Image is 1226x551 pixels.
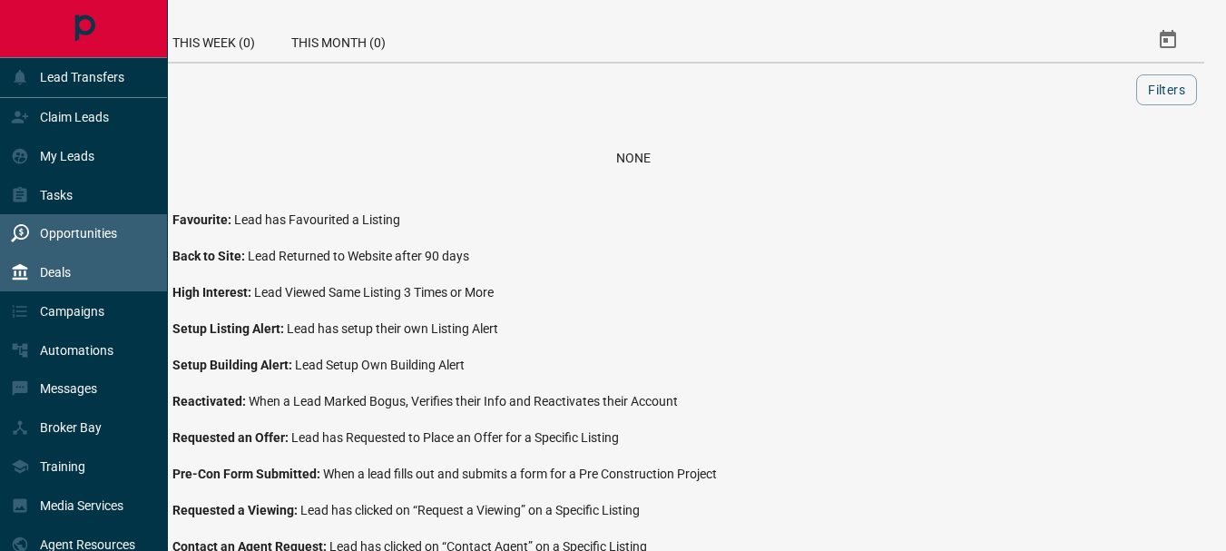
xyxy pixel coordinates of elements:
span: Setup Building Alert [172,358,295,372]
span: When a lead fills out and submits a form for a Pre Construction Project [323,467,717,481]
span: Back to Site [172,249,248,263]
span: High Interest [172,285,254,300]
span: Lead Returned to Website after 90 days [248,249,469,263]
span: Lead has Favourited a Listing [234,212,400,227]
div: None [83,151,1182,165]
button: Select Date Range [1146,18,1190,62]
span: When a Lead Marked Bogus, Verifies their Info and Reactivates their Account [249,394,678,408]
div: This Week (0) [154,18,273,62]
span: Setup Listing Alert [172,321,287,336]
span: Lead has setup their own Listing Alert [287,321,498,336]
span: Favourite [172,212,234,227]
span: Lead Setup Own Building Alert [295,358,465,372]
span: Pre-Con Form Submitted [172,467,323,481]
span: Requested an Offer [172,430,291,445]
span: Lead has Requested to Place an Offer for a Specific Listing [291,430,619,445]
span: Requested a Viewing [172,503,300,517]
button: Filters [1136,74,1197,105]
div: This Month (0) [273,18,404,62]
span: Lead Viewed Same Listing 3 Times or More [254,285,494,300]
span: Reactivated [172,394,249,408]
span: Lead has clicked on “Request a Viewing” on a Specific Listing [300,503,640,517]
